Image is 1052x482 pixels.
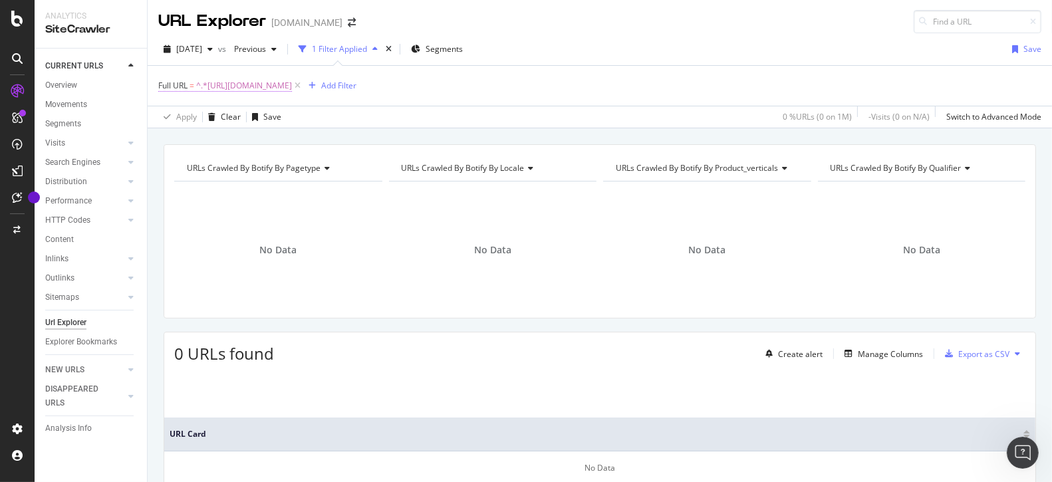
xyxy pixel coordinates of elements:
button: Clear [203,106,241,128]
span: URLs Crawled By Botify By qualifier [831,162,962,174]
input: Find a URL [914,10,1041,33]
div: URL Explorer [158,10,266,33]
div: Inlinks [45,252,68,266]
button: Save [247,106,281,128]
div: Content [45,233,74,247]
div: Url Explorer [45,316,86,330]
a: DISAPPEARED URLS [45,382,124,410]
span: No Data [474,243,511,257]
span: No Data [903,243,940,257]
span: URLs Crawled By Botify By product_verticals [616,162,778,174]
span: Segments [426,43,463,55]
h4: URLs Crawled By Botify By locale [399,158,585,179]
button: Apply [158,106,197,128]
div: Clear [221,111,241,122]
div: CURRENT URLS [45,59,103,73]
a: Performance [45,194,124,208]
div: Analysis Info [45,422,92,435]
a: Content [45,233,138,247]
div: Performance [45,194,92,208]
span: = [190,80,194,91]
div: NEW URLS [45,363,84,377]
div: SiteCrawler [45,22,136,37]
button: Switch to Advanced Mode [941,106,1041,128]
a: Sitemaps [45,291,124,304]
a: Search Engines [45,156,124,170]
h4: URLs Crawled By Botify By product_verticals [613,158,799,179]
div: Switch to Advanced Mode [946,111,1041,122]
div: Search Engines [45,156,100,170]
iframe: Intercom live chat [1007,437,1039,469]
div: Analytics [45,11,136,22]
button: Previous [229,39,282,60]
div: Segments [45,117,81,131]
a: Outlinks [45,271,124,285]
span: URLs Crawled By Botify By locale [402,162,525,174]
h4: URLs Crawled By Botify By qualifier [828,158,1014,179]
a: Movements [45,98,138,112]
div: Movements [45,98,87,112]
div: 0 % URLs ( 0 on 1M ) [783,111,852,122]
a: Distribution [45,175,124,189]
span: URL Card [170,428,1020,440]
span: vs [218,43,229,55]
div: Apply [176,111,197,122]
a: CURRENT URLS [45,59,124,73]
div: Distribution [45,175,87,189]
a: Overview [45,78,138,92]
a: Segments [45,117,138,131]
div: Create alert [778,348,823,360]
div: arrow-right-arrow-left [348,18,356,27]
div: Explorer Bookmarks [45,335,117,349]
div: Manage Columns [858,348,923,360]
span: Previous [229,43,266,55]
span: 0 URLs found [174,342,274,364]
div: 1 Filter Applied [312,43,367,55]
h4: URLs Crawled By Botify By pagetype [184,158,370,179]
a: Explorer Bookmarks [45,335,138,349]
a: Inlinks [45,252,124,266]
button: Segments [406,39,468,60]
div: - Visits ( 0 on N/A ) [868,111,930,122]
div: Sitemaps [45,291,79,304]
a: Analysis Info [45,422,138,435]
div: Save [1023,43,1041,55]
span: No Data [259,243,297,257]
button: Manage Columns [839,346,923,362]
a: HTTP Codes [45,213,124,227]
a: NEW URLS [45,363,124,377]
button: Add Filter [303,78,356,94]
div: DISAPPEARED URLS [45,382,112,410]
a: Visits [45,136,124,150]
div: Tooltip anchor [28,191,40,203]
span: Full URL [158,80,188,91]
div: Export as CSV [958,348,1009,360]
span: URLs Crawled By Botify By pagetype [187,162,321,174]
div: HTTP Codes [45,213,90,227]
button: [DATE] [158,39,218,60]
a: Url Explorer [45,316,138,330]
span: No Data [688,243,725,257]
button: 1 Filter Applied [293,39,383,60]
div: [DOMAIN_NAME] [271,16,342,29]
button: Create alert [760,343,823,364]
div: Outlinks [45,271,74,285]
div: Visits [45,136,65,150]
div: Add Filter [321,80,356,91]
span: 2025 Aug. 17th [176,43,202,55]
div: Save [263,111,281,122]
span: ^.*[URL][DOMAIN_NAME] [196,76,292,95]
button: Save [1007,39,1041,60]
div: Overview [45,78,77,92]
div: times [383,43,394,56]
button: Export as CSV [940,343,1009,364]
